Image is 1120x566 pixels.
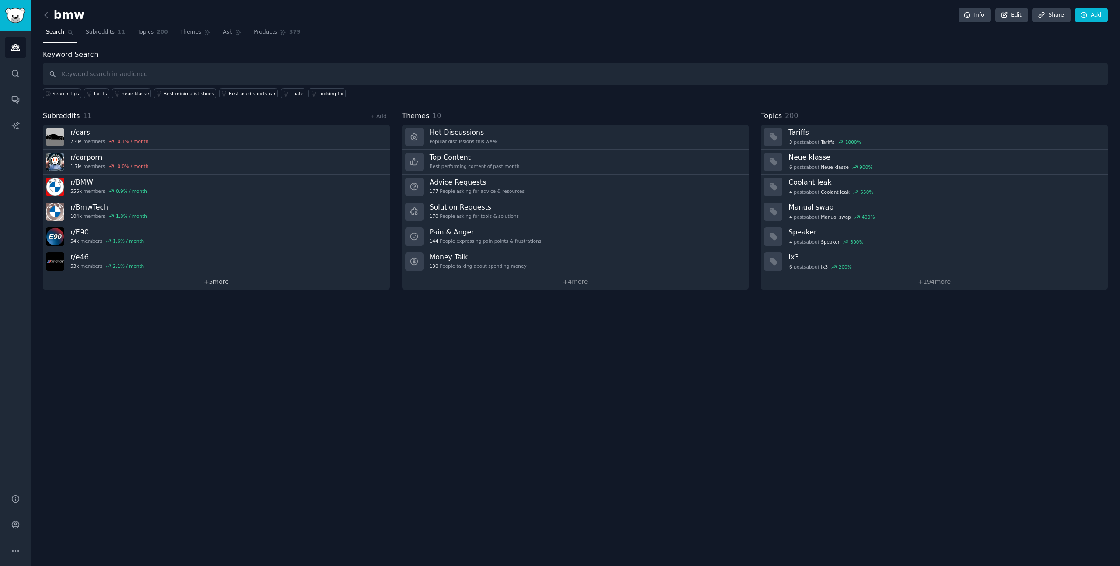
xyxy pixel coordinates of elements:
h3: Coolant leak [788,178,1102,187]
h3: Top Content [430,153,520,162]
img: E90 [46,227,64,246]
div: post s about [788,138,862,146]
h2: bmw [43,8,84,22]
a: Topics200 [134,25,171,43]
div: members [70,138,148,144]
div: Popular discussions this week [430,138,498,144]
input: Keyword search in audience [43,63,1108,85]
span: Topics [761,111,782,122]
div: 1000 % [845,139,861,145]
h3: Pain & Anger [430,227,542,237]
span: 104k [70,213,82,219]
a: Money Talk130People talking about spending money [402,249,749,274]
a: Best minimalist shoes [154,88,216,98]
a: Neue klasse6postsaboutNeue klasse900% [761,150,1108,175]
span: Ix3 [821,264,828,270]
span: 556k [70,188,82,194]
span: 4 [789,239,792,245]
span: 1.7M [70,163,82,169]
div: People asking for advice & resources [430,188,525,194]
a: r/carporn1.7Mmembers-0.0% / month [43,150,390,175]
h3: Manual swap [788,203,1102,212]
span: Subreddits [86,28,115,36]
a: r/BmwTech104kmembers1.8% / month [43,199,390,224]
span: Topics [137,28,154,36]
div: 200 % [839,264,852,270]
h3: Ix3 [788,252,1102,262]
img: GummySearch logo [5,8,25,23]
a: Advice Requests177People asking for advice & resources [402,175,749,199]
a: +5more [43,274,390,290]
span: Ask [223,28,232,36]
div: 0.9 % / month [116,188,147,194]
span: Subreddits [43,111,80,122]
div: members [70,213,147,219]
div: 1.6 % / month [113,238,144,244]
a: + Add [370,113,387,119]
a: Looking for [308,88,346,98]
h3: r/ e46 [70,252,144,262]
a: r/cars7.4Mmembers-0.1% / month [43,125,390,150]
span: 200 [157,28,168,36]
a: Tariffs3postsaboutTariffs1000% [761,125,1108,150]
a: Speaker4postsaboutSpeaker300% [761,224,1108,249]
div: post s about [788,163,873,171]
div: post s about [788,263,852,271]
div: 2.1 % / month [113,263,144,269]
a: r/E9054kmembers1.6% / month [43,224,390,249]
div: tariffs [94,91,107,97]
div: post s about [788,238,864,246]
div: 1.8 % / month [116,213,147,219]
h3: Tariffs [788,128,1102,137]
span: 10 [432,112,441,120]
h3: Neue klasse [788,153,1102,162]
span: Tariffs [821,139,834,145]
div: neue klasse [122,91,149,97]
a: r/e4653kmembers2.1% / month [43,249,390,274]
div: People talking about spending money [430,263,527,269]
span: Coolant leak [821,189,850,195]
span: 3 [789,139,792,145]
h3: Advice Requests [430,178,525,187]
div: Looking for [318,91,344,97]
div: People expressing pain points & frustrations [430,238,542,244]
a: Add [1075,8,1108,23]
a: Products379 [251,25,303,43]
a: neue klasse [112,88,151,98]
span: 11 [118,28,125,36]
h3: r/ carporn [70,153,148,162]
div: 400 % [861,214,875,220]
span: 4 [789,214,792,220]
h3: r/ BMW [70,178,147,187]
span: Search [46,28,64,36]
a: Share [1032,8,1070,23]
img: carporn [46,153,64,171]
div: Best-performing content of past month [430,163,520,169]
a: Manual swap4postsaboutManual swap400% [761,199,1108,224]
span: 53k [70,263,79,269]
img: cars [46,128,64,146]
h3: r/ cars [70,128,148,137]
span: Themes [180,28,202,36]
span: 379 [289,28,301,36]
div: 900 % [859,164,872,170]
span: 200 [785,112,798,120]
a: Info [959,8,991,23]
span: Products [254,28,277,36]
div: -0.0 % / month [116,163,149,169]
h3: Solution Requests [430,203,519,212]
span: 54k [70,238,79,244]
a: I hate [281,88,306,98]
div: post s about [788,188,874,196]
span: 6 [789,264,792,270]
div: 550 % [860,189,873,195]
a: tariffs [84,88,109,98]
span: 144 [430,238,438,244]
a: +194more [761,274,1108,290]
div: members [70,238,144,244]
span: 11 [83,112,92,120]
span: 4 [789,189,792,195]
div: I hate [290,91,304,97]
span: Themes [402,111,430,122]
a: Edit [995,8,1028,23]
